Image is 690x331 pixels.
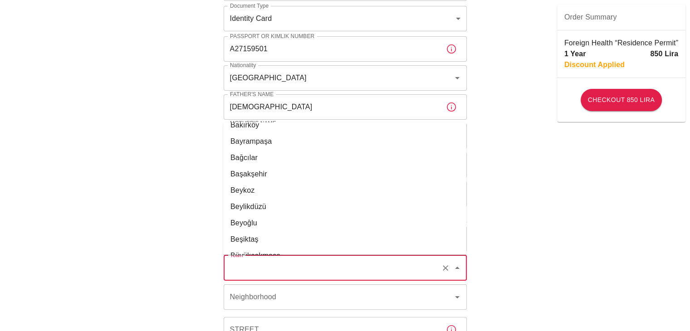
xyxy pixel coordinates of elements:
[230,32,314,40] label: Passport or Kimlik Number
[230,2,269,10] label: Document Type
[451,291,464,303] button: Open
[223,199,466,215] li: Beylikdüzü
[223,182,466,199] li: Beykoz
[564,12,678,23] span: Order Summary
[223,133,466,150] li: Bayrampaşa
[439,262,452,274] button: Clear
[223,166,466,182] li: Başakşehir
[230,119,276,127] label: Mother's Name
[564,38,678,49] p: Foreign Health “Residence Permit”
[223,150,466,166] li: Bağcılar
[230,61,256,69] label: Nationality
[230,90,274,98] label: Father's Name
[223,248,466,264] li: Büyükçekmece
[564,59,625,70] p: Discount Applied
[224,6,467,31] div: Identity Card
[230,251,243,259] label: Town
[223,231,466,248] li: Beşiktaş
[451,72,464,84] button: Open
[451,262,464,274] button: Close
[223,117,466,133] li: Bakırköy
[650,49,678,59] p: 850 Lira
[581,89,662,111] button: Checkout 850 Lira
[223,215,466,231] li: Beyoğlu
[564,49,586,59] p: 1 Year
